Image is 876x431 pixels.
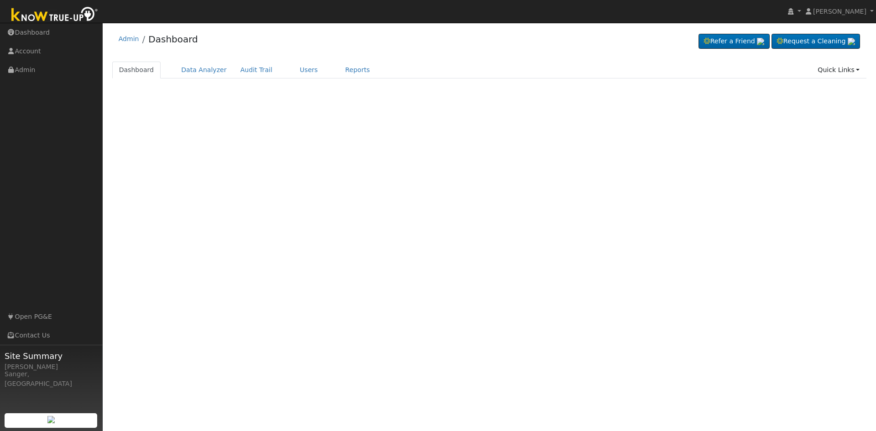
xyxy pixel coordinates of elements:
img: retrieve [757,38,764,45]
a: Data Analyzer [174,62,234,78]
img: Know True-Up [7,5,103,26]
a: Reports [339,62,377,78]
a: Admin [119,35,139,42]
a: Users [293,62,325,78]
a: Refer a Friend [699,34,770,49]
span: Site Summary [5,350,98,362]
img: retrieve [47,416,55,423]
div: [PERSON_NAME] [5,362,98,372]
a: Quick Links [811,62,866,78]
a: Request a Cleaning [772,34,860,49]
a: Dashboard [148,34,198,45]
a: Audit Trail [234,62,279,78]
img: retrieve [848,38,855,45]
a: Dashboard [112,62,161,78]
span: [PERSON_NAME] [813,8,866,15]
div: Sanger, [GEOGRAPHIC_DATA] [5,369,98,389]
